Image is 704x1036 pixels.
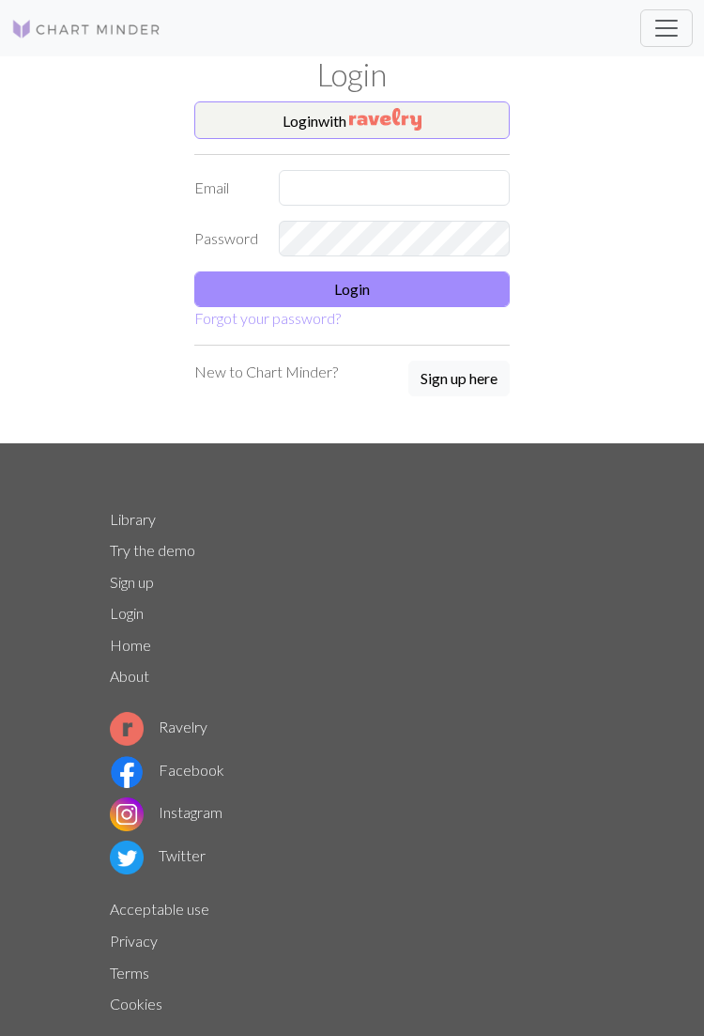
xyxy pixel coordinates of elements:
img: Ravelry [349,108,421,131]
label: Password [183,221,268,256]
a: Terms [110,964,149,982]
label: Email [183,170,268,206]
img: Instagram logo [110,797,144,831]
a: Try the demo [110,541,195,559]
a: Acceptable use [110,900,209,918]
a: Library [110,510,156,528]
img: Facebook logo [110,755,144,789]
a: Sign up here [408,361,510,398]
button: Login [194,271,510,307]
h1: Login [99,56,605,94]
a: Sign up [110,573,154,591]
img: Ravelry logo [110,712,144,746]
a: Login [110,604,144,622]
button: Sign up here [408,361,510,396]
a: About [110,667,149,685]
button: Loginwith [194,101,510,139]
a: Instagram [110,803,222,821]
a: Twitter [110,846,206,864]
a: Forgot your password? [194,309,341,327]
a: Ravelry [110,718,207,735]
p: New to Chart Minder? [194,361,338,383]
a: Cookies [110,995,162,1013]
a: Facebook [110,761,224,779]
a: Privacy [110,932,158,950]
img: Twitter logo [110,841,144,874]
a: Home [110,636,151,654]
img: Logo [11,18,161,40]
button: Toggle navigation [640,9,693,47]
